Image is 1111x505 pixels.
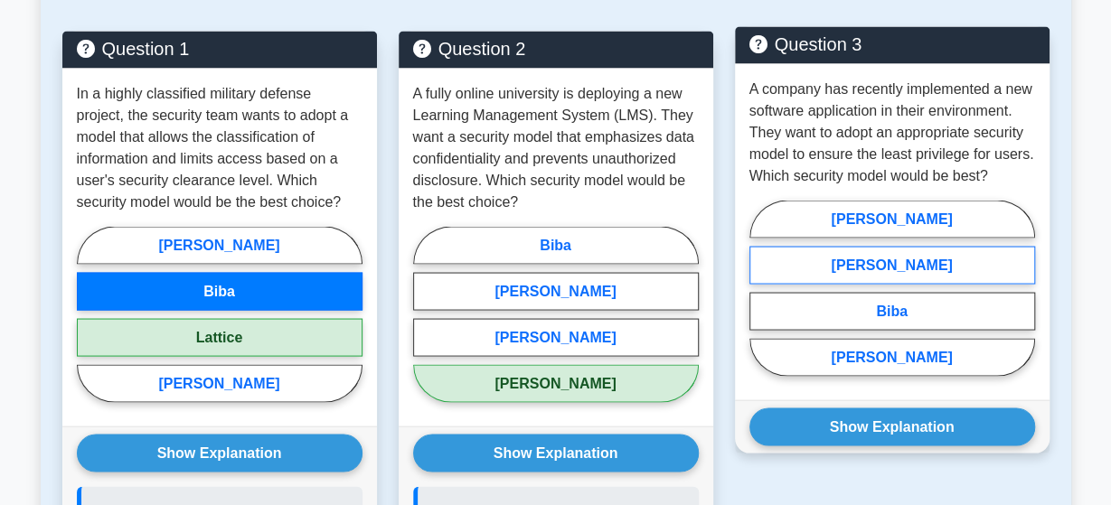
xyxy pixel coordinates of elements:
[77,318,362,356] label: Lattice
[77,434,362,472] button: Show Explanation
[77,226,362,264] label: [PERSON_NAME]
[749,246,1035,284] label: [PERSON_NAME]
[749,292,1035,330] label: Biba
[413,318,699,356] label: [PERSON_NAME]
[413,364,699,402] label: [PERSON_NAME]
[749,407,1035,445] button: Show Explanation
[413,82,699,212] p: A fully online university is deploying a new Learning Management System (LMS). They want a securi...
[749,338,1035,376] label: [PERSON_NAME]
[413,226,699,264] label: Biba
[749,200,1035,238] label: [PERSON_NAME]
[77,38,362,60] h5: Question 1
[413,434,699,472] button: Show Explanation
[749,78,1035,186] p: A company has recently implemented a new software application in their environment. They want to ...
[77,364,362,402] label: [PERSON_NAME]
[77,272,362,310] label: Biba
[77,82,362,212] p: In a highly classified military defense project, the security team wants to adopt a model that al...
[413,38,699,60] h5: Question 2
[749,33,1035,55] h5: Question 3
[413,272,699,310] label: [PERSON_NAME]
